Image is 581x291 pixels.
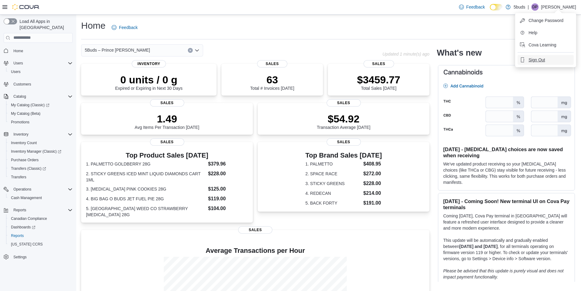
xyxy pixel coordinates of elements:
input: Dark Mode [490,4,503,10]
div: Transaction Average [DATE] [317,113,371,130]
a: Purchase Orders [9,156,41,164]
span: Sales [150,138,184,146]
a: My Catalog (Classic) [9,101,52,109]
dd: $228.00 [363,180,382,187]
button: Sign Out [518,55,574,65]
span: Operations [11,186,73,193]
h2: What's new [437,48,482,58]
button: Promotions [6,118,75,126]
a: My Catalog (Classic) [6,101,75,109]
dd: $125.00 [208,185,248,193]
span: My Catalog (Beta) [11,111,41,116]
strong: [DATE] and [DATE] [459,244,497,249]
h1: Home [81,20,106,32]
p: Updated 1 minute(s) ago [382,52,429,56]
button: Inventory [1,130,75,139]
span: Dashboards [9,224,73,231]
dt: 1. PALMETTO GOLDBERRY 28G [86,161,206,167]
div: Avg Items Per Transaction [DATE] [135,113,199,130]
dt: 1. PALMETTO [305,161,361,167]
em: Please be advised that this update is purely visual and does not impact payment functionality. [443,268,564,279]
span: 5Buds – Prince [PERSON_NAME] [85,46,150,54]
span: Load All Apps in [GEOGRAPHIC_DATA] [17,18,73,31]
dd: $228.00 [208,170,248,177]
button: Home [1,46,75,55]
p: $3459.77 [357,74,400,86]
button: Cova Learning [518,40,574,50]
dd: $119.00 [208,195,248,202]
span: [US_STATE] CCRS [11,242,43,247]
h3: Top Product Sales [DATE] [86,152,248,159]
dd: $191.00 [363,199,382,207]
span: Purchase Orders [9,156,73,164]
a: Home [11,47,26,55]
span: Sign Out [529,57,545,63]
a: Inventory Manager (Classic) [6,147,75,156]
dt: 3. STICKY GREENS [305,180,361,187]
button: Customers [1,80,75,89]
dd: $408.95 [363,160,382,168]
span: Feedback [119,24,138,31]
span: Users [11,60,73,67]
button: Canadian Compliance [6,214,75,223]
span: Sales [238,226,272,234]
span: Reports [13,208,26,213]
span: Inventory [11,131,73,138]
a: [US_STATE] CCRS [9,241,45,248]
span: Sales [257,60,288,67]
span: Canadian Compliance [9,215,73,222]
span: My Catalog (Beta) [9,110,73,117]
dt: 3. [MEDICAL_DATA] PINK COOKIES 28G [86,186,206,192]
span: Customers [11,80,73,88]
span: My Catalog (Classic) [11,103,49,107]
button: Reports [6,231,75,240]
span: My Catalog (Classic) [9,101,73,109]
span: Home [13,49,23,53]
a: Inventory Count [9,139,39,147]
dt: 2. STICKY GREENS ICED MINT LIQUID DIAMONDS CART 1ML [86,171,206,183]
button: Change Password [518,16,574,25]
a: Feedback [109,21,140,34]
p: $54.92 [317,113,371,125]
span: Inventory Count [9,139,73,147]
span: Users [9,68,73,75]
a: Inventory Manager (Classic) [9,148,64,155]
span: Users [13,61,23,66]
span: Canadian Compliance [11,216,47,221]
span: Help [529,30,537,36]
span: Transfers [9,173,73,181]
p: 1.49 [135,113,199,125]
span: Sales [327,138,361,146]
a: Dashboards [6,223,75,231]
span: Transfers [11,175,26,180]
span: Cash Management [11,195,42,200]
button: Cash Management [6,194,75,202]
span: Catalog [13,94,26,99]
dd: $379.96 [208,160,248,168]
span: Inventory Manager (Classic) [11,149,61,154]
button: Operations [11,186,34,193]
span: Transfers (Classic) [11,166,46,171]
span: Inventory Count [11,140,37,145]
button: Catalog [11,93,28,100]
button: My Catalog (Beta) [6,109,75,118]
button: Inventory Count [6,139,75,147]
p: Coming [DATE], Cova Pay terminal in [GEOGRAPHIC_DATA] will feature a refreshed user interface des... [443,213,570,231]
a: Promotions [9,118,32,126]
span: Promotions [11,120,30,125]
p: This update will be automatically and gradually enabled between , for all terminals operating on ... [443,237,570,262]
a: Customers [11,81,34,88]
button: Users [6,67,75,76]
dt: 4. REDECAN [305,190,361,196]
button: Users [1,59,75,67]
span: Purchase Orders [11,158,39,162]
p: 63 [250,74,294,86]
a: Users [9,68,23,75]
span: Catalog [11,93,73,100]
p: [PERSON_NAME] [541,3,576,11]
span: Reports [11,206,73,214]
h4: Average Transactions per Hour [86,247,425,254]
span: Inventory [13,132,28,137]
span: Washington CCRS [9,241,73,248]
button: Settings [1,252,75,261]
